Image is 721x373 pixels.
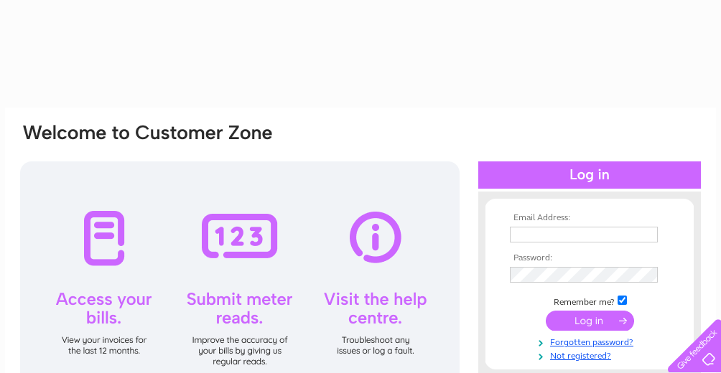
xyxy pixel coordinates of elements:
th: Email Address: [506,213,673,223]
a: Forgotten password? [510,334,673,348]
a: Not registered? [510,348,673,362]
td: Remember me? [506,293,673,308]
th: Password: [506,253,673,263]
input: Submit [546,311,634,331]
